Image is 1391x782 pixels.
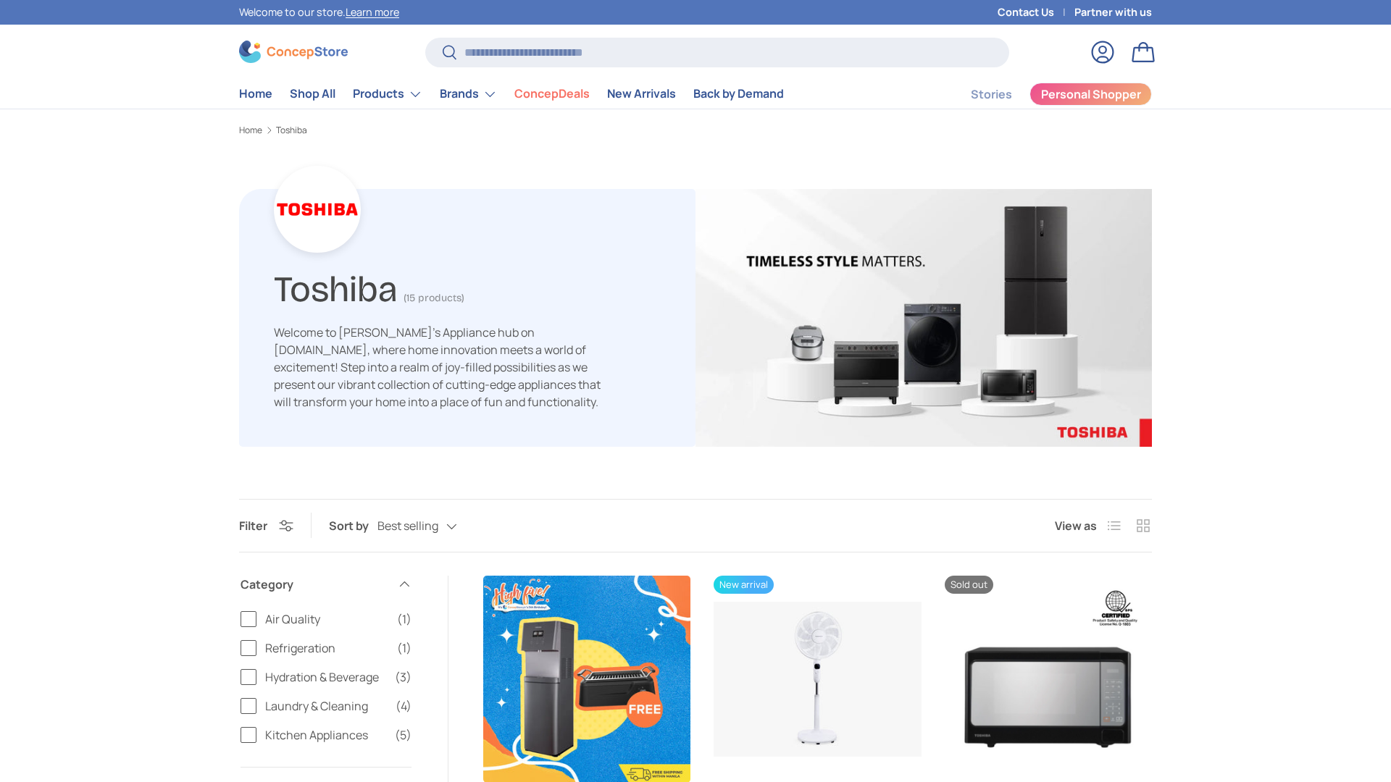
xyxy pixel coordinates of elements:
[396,697,412,715] span: (4)
[241,558,412,610] summary: Category
[290,80,335,108] a: Shop All
[377,513,486,539] button: Best selling
[397,610,412,628] span: (1)
[239,518,293,534] button: Filter
[346,5,399,19] a: Learn more
[239,124,1152,137] nav: Breadcrumbs
[276,126,307,135] a: Toshiba
[945,576,993,594] span: Sold out
[395,668,412,686] span: (3)
[344,80,431,109] summary: Products
[239,41,348,63] img: ConcepStore
[397,639,412,657] span: (1)
[998,4,1074,20] a: Contact Us
[239,80,272,108] a: Home
[329,517,377,534] label: Sort by
[404,292,464,304] span: (15 products)
[239,4,399,20] p: Welcome to our store.
[714,576,774,594] span: New arrival
[693,80,784,108] a: Back by Demand
[431,80,506,109] summary: Brands
[239,518,267,534] span: Filter
[274,262,398,311] h1: Toshiba
[936,80,1152,109] nav: Secondary
[1055,517,1097,534] span: View as
[265,668,386,686] span: Hydration & Beverage
[353,80,422,109] a: Products
[241,576,388,593] span: Category
[239,126,262,135] a: Home
[395,726,412,744] span: (5)
[971,80,1012,109] a: Stories
[440,80,497,109] a: Brands
[695,189,1152,447] img: Toshiba
[239,80,784,109] nav: Primary
[274,324,614,411] p: Welcome to [PERSON_NAME]'s Appliance hub on [DOMAIN_NAME], where home innovation meets a world of...
[514,80,590,108] a: ConcepDeals
[265,697,387,715] span: Laundry & Cleaning
[1074,4,1152,20] a: Partner with us
[377,519,438,533] span: Best selling
[265,610,388,628] span: Air Quality
[1029,83,1152,106] a: Personal Shopper
[265,639,388,657] span: Refrigeration
[607,80,676,108] a: New Arrivals
[1041,88,1141,100] span: Personal Shopper
[265,726,386,744] span: Kitchen Appliances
